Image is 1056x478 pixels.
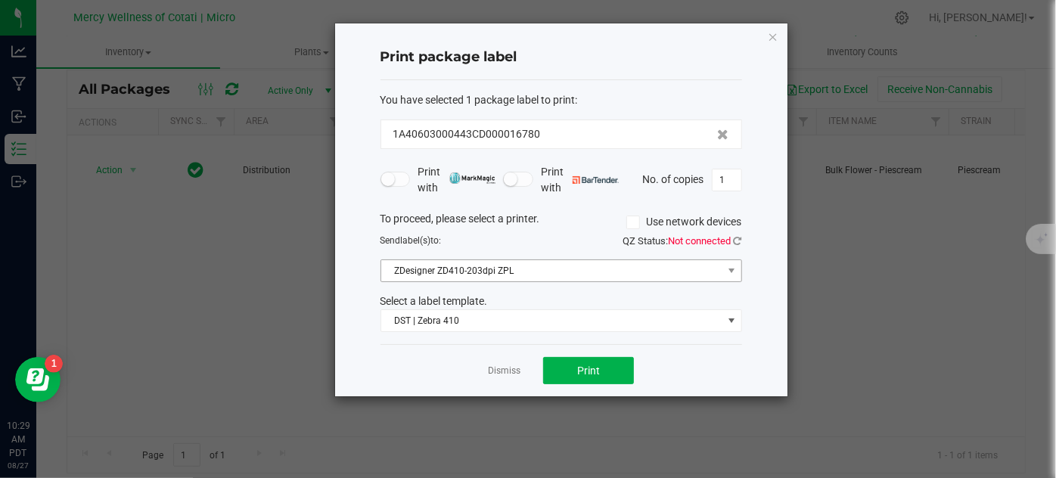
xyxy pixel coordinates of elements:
[669,235,731,247] span: Not connected
[488,365,520,377] a: Dismiss
[573,176,619,184] img: bartender.png
[45,355,63,373] iframe: Resource center unread badge
[543,357,634,384] button: Print
[380,48,742,67] h4: Print package label
[380,235,442,246] span: Send to:
[380,92,742,108] div: :
[541,164,619,196] span: Print with
[381,260,722,281] span: ZDesigner ZD410-203dpi ZPL
[577,365,600,377] span: Print
[380,94,576,106] span: You have selected 1 package label to print
[626,214,742,230] label: Use network devices
[418,164,495,196] span: Print with
[15,357,61,402] iframe: Resource center
[369,293,753,309] div: Select a label template.
[381,310,722,331] span: DST | Zebra 410
[643,172,704,185] span: No. of copies
[623,235,742,247] span: QZ Status:
[393,126,541,142] span: 1A40603000443CD000016780
[401,235,431,246] span: label(s)
[369,211,753,234] div: To proceed, please select a printer.
[449,172,495,184] img: mark_magic_cybra.png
